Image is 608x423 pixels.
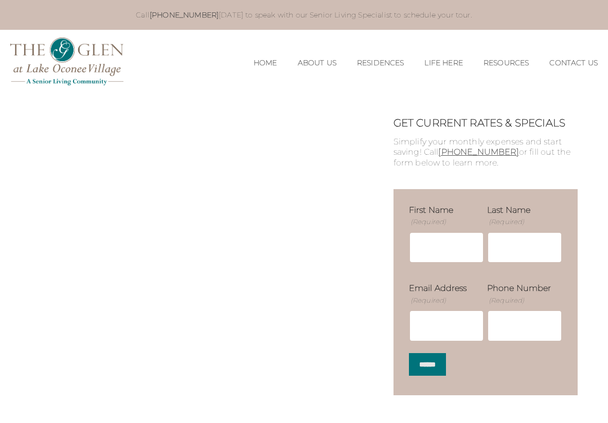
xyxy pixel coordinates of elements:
span: (Required) [409,296,446,305]
span: (Required) [488,217,524,226]
p: Simplify your monthly expenses and start saving! Call or fill out the form below to learn more. [394,137,578,169]
p: Call [DATE] to speak with our Senior Living Specialist to schedule your tour. [41,10,567,20]
label: Email Address [409,283,484,306]
img: The Glen Lake Oconee Home [10,38,123,85]
h2: GET CURRENT RATES & SPECIALS [394,117,578,129]
span: (Required) [409,217,446,226]
span: (Required) [488,296,524,305]
a: Residences [357,59,404,67]
a: [PHONE_NUMBER] [150,10,219,20]
label: Phone Number [487,283,562,306]
a: Home [254,59,277,67]
a: Life Here [424,59,462,67]
label: First Name [409,205,484,228]
a: About Us [298,59,336,67]
a: Contact Us [549,59,598,67]
label: Last Name [487,205,562,228]
a: [PHONE_NUMBER] [438,147,518,157]
a: Resources [484,59,529,67]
